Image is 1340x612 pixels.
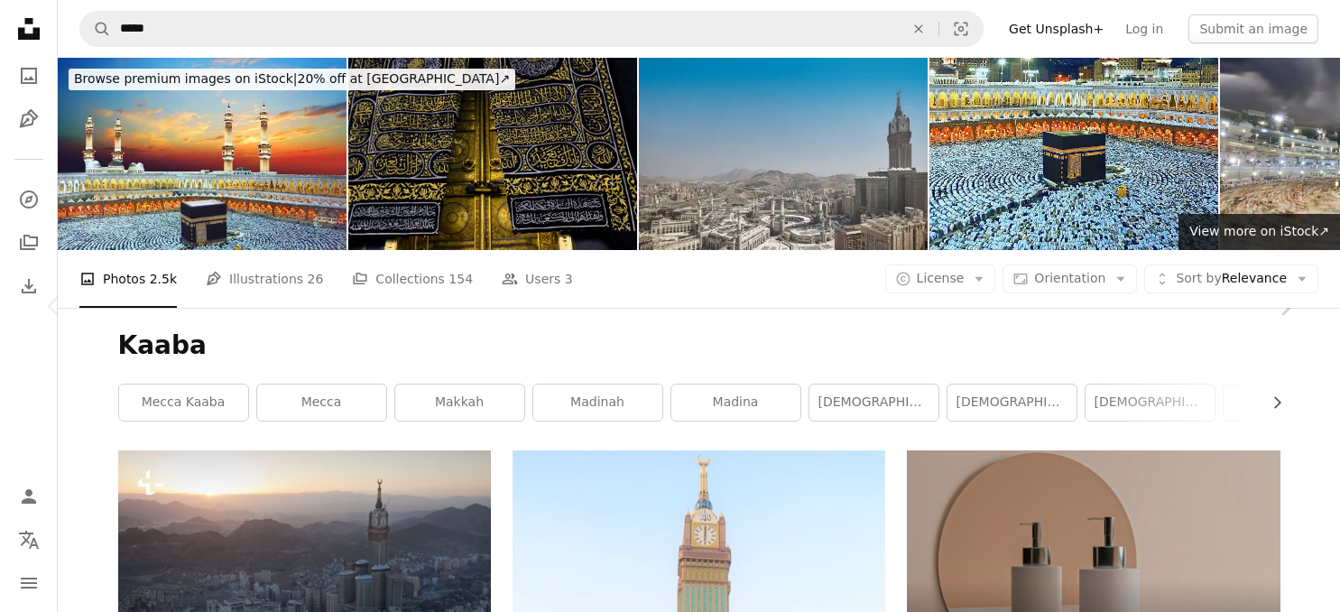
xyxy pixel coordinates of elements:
[565,269,573,289] span: 3
[206,250,323,308] a: Illustrations 26
[1189,224,1329,238] span: View more on iStock ↗
[79,11,984,47] form: Find visuals sitewide
[1034,271,1105,285] span: Orientation
[118,566,491,582] a: An aerial view of the vibrant urban cityscape of Saudi Arabia, featuring a towering spire.
[939,12,983,46] button: Visual search
[448,269,473,289] span: 154
[929,58,1218,250] img: Macca Kabe
[639,58,928,250] img: Masjid al-Haram, Islam's holiest Mosque in Makkah.
[118,329,1280,362] h1: Kaaba
[533,385,662,421] a: madinah
[11,522,47,558] button: Language
[917,271,965,285] span: License
[119,385,248,421] a: mecca kaaba
[1176,271,1221,285] span: Sort by
[74,71,510,86] span: 20% off at [GEOGRAPHIC_DATA] ↗
[58,58,347,250] img: Kabe, Mekke, Medine, Hac, Hz Muhammed
[947,385,1077,421] a: [DEMOGRAPHIC_DATA]
[809,385,938,421] a: [DEMOGRAPHIC_DATA][GEOGRAPHIC_DATA]
[998,14,1114,43] a: Get Unsplash+
[671,385,800,421] a: madina
[352,250,473,308] a: Collections 154
[395,385,524,421] a: makkah
[1003,264,1137,293] button: Orientation
[257,385,386,421] a: mecca
[11,58,47,94] a: Photos
[1261,385,1280,421] button: scroll list to the right
[74,71,297,86] span: Browse premium images on iStock |
[308,269,324,289] span: 26
[885,264,996,293] button: License
[1188,14,1318,43] button: Submit an image
[348,58,637,250] img: The holy place Kaaba and its gate
[1176,270,1287,288] span: Relevance
[1086,385,1215,421] a: [DEMOGRAPHIC_DATA]
[899,12,938,46] button: Clear
[80,12,111,46] button: Search Unsplash
[11,181,47,218] a: Explore
[11,101,47,137] a: Illustrations
[58,58,526,101] a: Browse premium images on iStock|20% off at [GEOGRAPHIC_DATA]↗
[11,565,47,601] button: Menu
[11,478,47,515] a: Log in / Sign up
[502,250,573,308] a: Users 3
[1114,14,1174,43] a: Log in
[1144,264,1318,293] button: Sort byRelevance
[1178,214,1340,250] a: View more on iStock↗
